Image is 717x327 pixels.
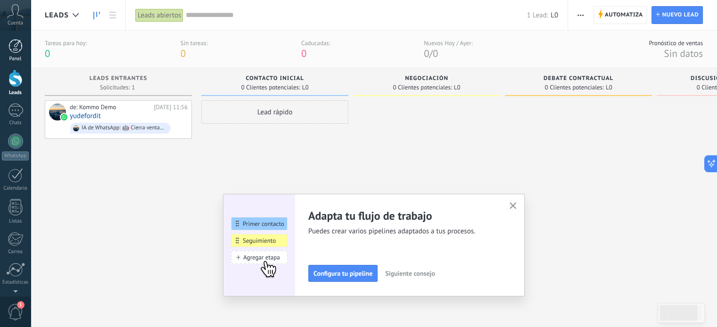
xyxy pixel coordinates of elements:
span: Leads Entrantes [90,75,148,82]
span: Configura tu pipeline [313,270,372,277]
a: Lista [105,6,121,24]
button: Más [574,6,587,24]
span: Contacto inicial [246,75,304,82]
div: Negociación [358,75,495,83]
div: Nuevos Hoy / Ayer: [424,39,472,47]
div: Panel [2,56,29,62]
a: Nuevo lead [651,6,703,24]
span: 0 [45,47,50,60]
div: Correo [2,249,29,255]
span: Cuenta [8,20,23,26]
a: Leads [89,6,105,24]
span: 0 Clientes potenciales: [241,85,300,90]
div: Contacto inicial [206,75,344,83]
div: Lead rápido [201,100,348,124]
span: 0 [301,47,306,60]
div: de: Kommo Demo [70,104,150,111]
span: Solicitudes: 1 [100,85,135,90]
button: Configura tu pipeline [308,265,378,282]
span: Automatiza [605,7,643,24]
div: Estadísticas [2,279,29,286]
span: Debate contractual [544,75,613,82]
div: Leads Entrantes [49,75,187,83]
div: Listas [2,218,29,224]
a: yudefordit [70,112,101,120]
span: Nuevo lead [662,7,699,24]
span: 0 Clientes potenciales: [393,85,452,90]
div: yudefordit [49,104,66,120]
div: WhatsApp [2,152,29,160]
div: Pronóstico de ventas [649,39,703,47]
div: Leads abiertos [135,8,183,22]
div: Caducadas: [301,39,330,47]
span: 1 Lead: [527,11,548,20]
span: 1 [17,301,25,309]
div: [DATE] 11:56 [154,104,188,111]
span: L0 [551,11,558,20]
span: L0 [454,85,461,90]
button: Siguiente consejo [381,266,439,280]
div: Debate contractual [510,75,647,83]
div: Sin tareas: [181,39,208,47]
a: Automatiza [593,6,647,24]
h2: Adapta tu flujo de trabajo [308,208,498,223]
div: Chats [2,120,29,126]
span: 0 Clientes potenciales: [544,85,603,90]
span: 0 [424,47,429,60]
div: Tareas para hoy: [45,39,87,47]
div: IA de WhatsApp: 🤖 Cierra ventas 10 veces más rápido con IA 💰 [82,125,166,131]
span: Sin datos [664,47,703,60]
span: Negociación [405,75,448,82]
span: Siguiente consejo [385,270,435,277]
span: / [429,47,433,60]
div: Calendario [2,185,29,191]
span: Leads [45,11,69,20]
span: L0 [302,85,309,90]
span: 0 [181,47,186,60]
img: waba.svg [61,114,67,120]
span: 0 [433,47,438,60]
span: L0 [606,85,612,90]
span: Puedes crear varios pipelines adaptados a tus procesos. [308,227,498,236]
div: Leads [2,90,29,96]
